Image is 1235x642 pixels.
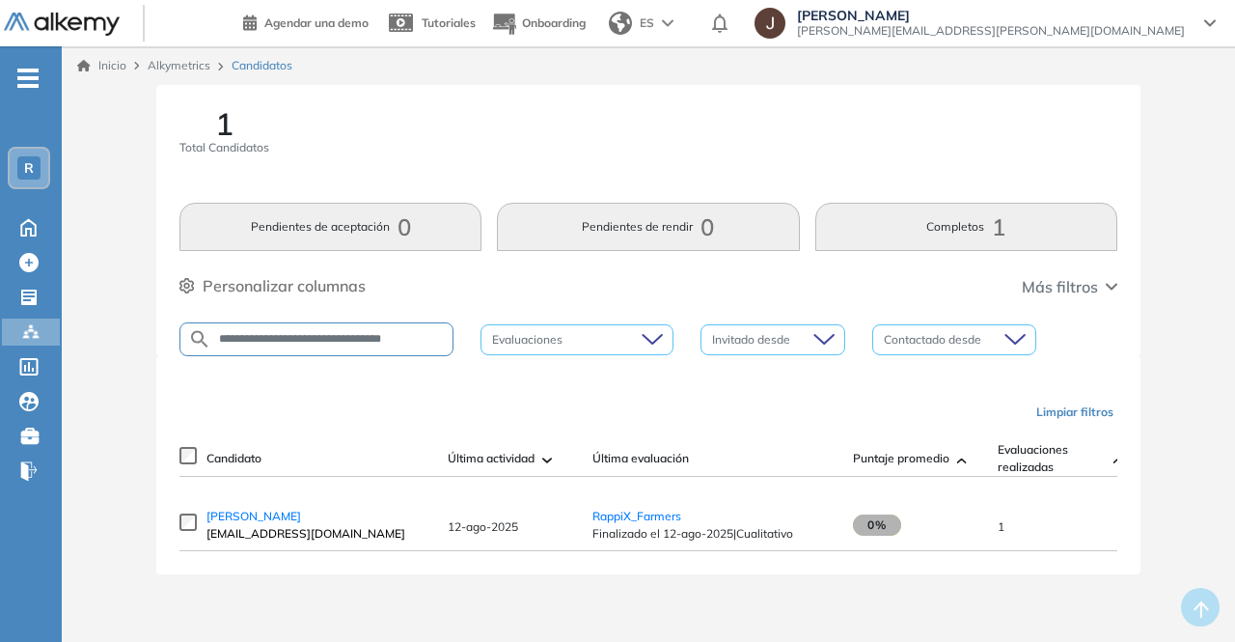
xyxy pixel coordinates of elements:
[1029,396,1121,429] button: Limpiar filtros
[179,203,481,251] button: Pendientes de aceptación0
[215,108,233,139] span: 1
[640,14,654,32] span: ES
[662,19,673,27] img: arrow
[24,160,34,176] span: R
[448,450,535,467] span: Última actividad
[592,509,681,523] a: RappiX_Farmers
[497,203,799,251] button: Pendientes de rendir0
[1022,275,1117,298] button: Más filtros
[206,450,261,467] span: Candidato
[1113,458,1123,463] img: [missing "en.ARROW_ALT" translation]
[179,274,366,297] button: Personalizar columnas
[998,519,1004,534] span: 1
[232,57,292,74] span: Candidatos
[264,15,369,30] span: Agendar una demo
[4,13,120,37] img: Logo
[243,10,369,33] a: Agendar una demo
[592,450,689,467] span: Última evaluación
[592,525,834,543] span: Finalizado el 12-ago-2025 | Cualitativo
[148,58,210,72] span: Alkymetrics
[853,450,949,467] span: Puntaje promedio
[609,12,632,35] img: world
[206,525,428,543] span: [EMAIL_ADDRESS][DOMAIN_NAME]
[17,76,39,80] i: -
[797,23,1185,39] span: [PERSON_NAME][EMAIL_ADDRESS][PERSON_NAME][DOMAIN_NAME]
[77,57,126,74] a: Inicio
[853,515,901,536] span: 0%
[522,15,586,30] span: Onboarding
[203,274,366,297] span: Personalizar columnas
[448,519,518,534] span: 12-ago-2025
[1022,275,1098,298] span: Más filtros
[957,458,967,463] img: [missing "en.ARROW_ALT" translation]
[491,3,586,44] button: Onboarding
[815,203,1117,251] button: Completos1
[179,139,269,156] span: Total Candidatos
[188,327,211,351] img: SEARCH_ALT
[422,15,476,30] span: Tutoriales
[542,458,552,463] img: [missing "en.ARROW_ALT" translation]
[206,508,428,525] a: [PERSON_NAME]
[998,441,1106,476] span: Evaluaciones realizadas
[797,8,1185,23] span: [PERSON_NAME]
[206,509,301,523] span: [PERSON_NAME]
